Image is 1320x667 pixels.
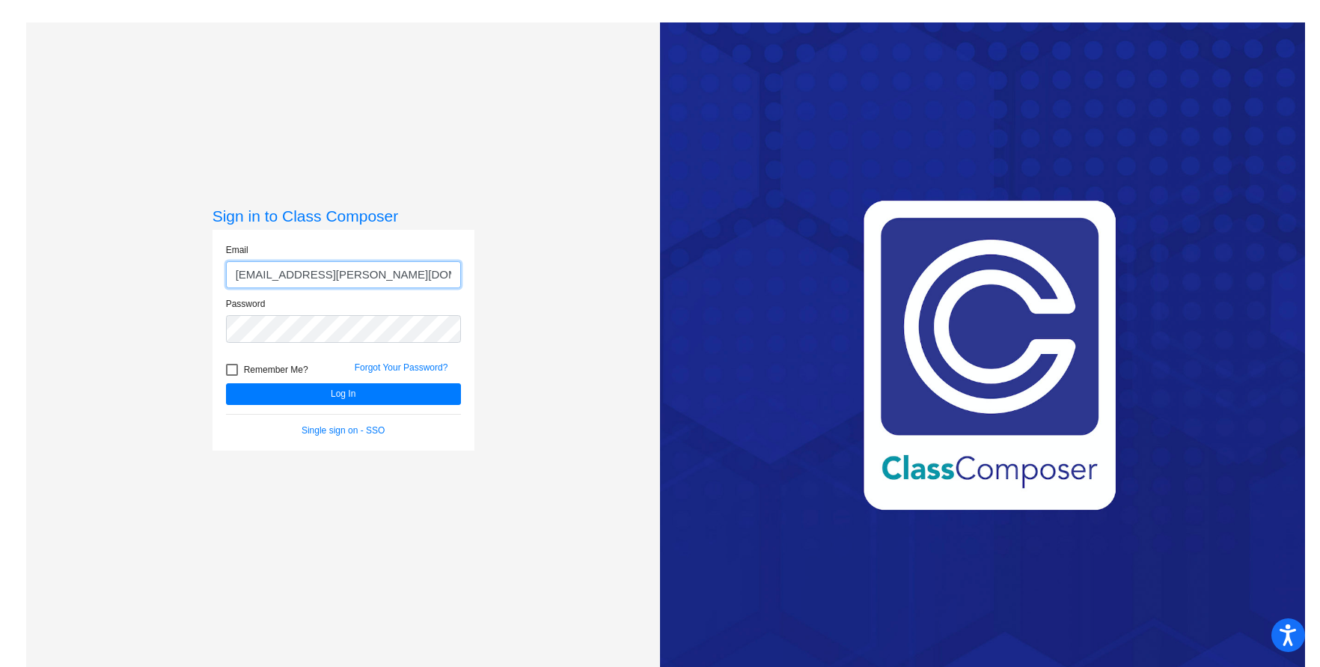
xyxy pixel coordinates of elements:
button: Log In [226,383,461,405]
span: Remember Me? [244,361,308,379]
a: Forgot Your Password? [355,362,448,373]
h3: Sign in to Class Composer [213,207,474,225]
label: Password [226,297,266,311]
a: Single sign on - SSO [302,425,385,436]
label: Email [226,243,248,257]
